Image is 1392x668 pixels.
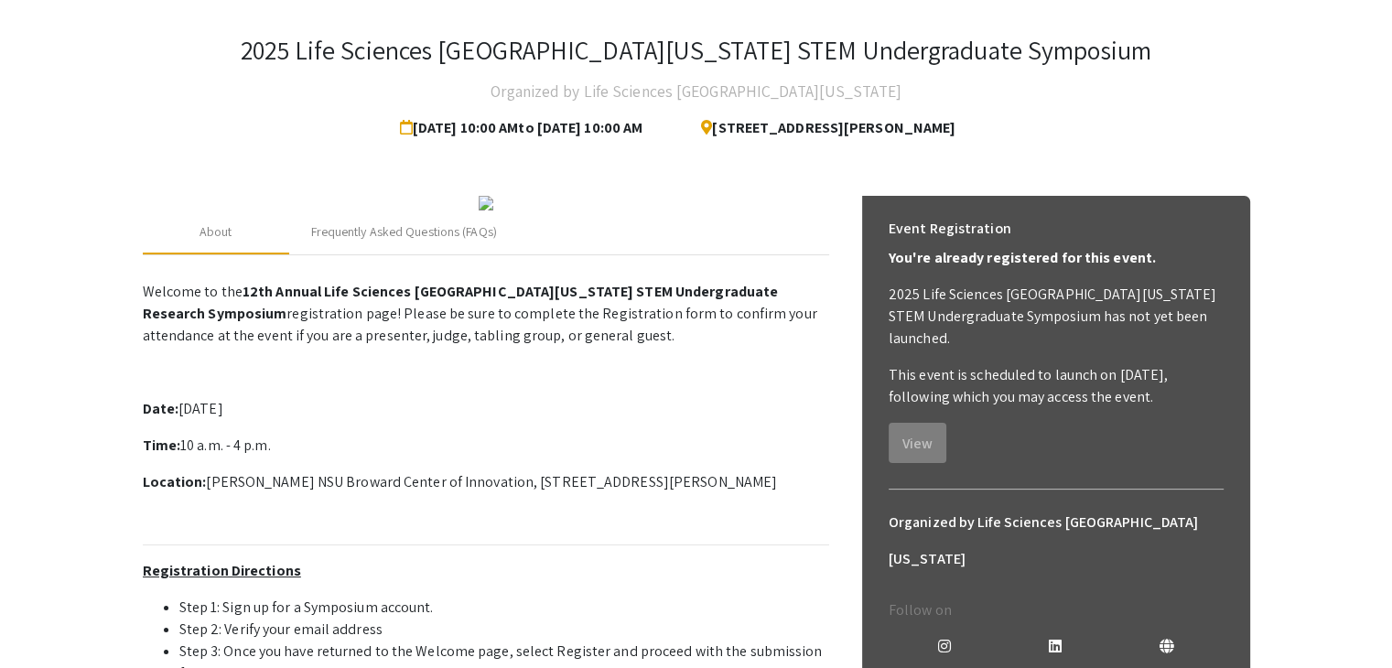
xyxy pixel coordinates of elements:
[491,73,901,110] h4: Organized by Life Sciences [GEOGRAPHIC_DATA][US_STATE]
[143,281,829,347] p: Welcome to the registration page! Please be sure to complete the Registration form to confirm you...
[889,284,1224,350] p: 2025 Life Sciences [GEOGRAPHIC_DATA][US_STATE] STEM Undergraduate Symposium has not yet been laun...
[889,210,1011,247] h6: Event Registration
[143,399,179,418] strong: Date:
[143,398,829,420] p: [DATE]
[889,504,1224,577] h6: Organized by Life Sciences [GEOGRAPHIC_DATA][US_STATE]
[179,619,829,641] li: Step 2: Verify your email address
[14,586,78,654] iframe: Chat
[143,472,207,491] strong: Location:
[686,110,955,146] span: [STREET_ADDRESS][PERSON_NAME]
[179,597,829,619] li: Step 1: Sign up for a Symposium account.
[143,282,779,323] strong: 12th Annual Life Sciences [GEOGRAPHIC_DATA][US_STATE] STEM Undergraduate Research Symposium
[241,35,1151,66] h3: 2025 Life Sciences [GEOGRAPHIC_DATA][US_STATE] STEM Undergraduate Symposium
[143,471,829,493] p: [PERSON_NAME] NSU Broward Center of Innovation, [STREET_ADDRESS][PERSON_NAME]
[889,247,1224,269] p: You're already registered for this event.
[200,222,232,242] div: About
[143,436,181,455] strong: Time:
[889,423,946,463] button: View
[311,222,497,242] div: Frequently Asked Questions (FAQs)
[889,364,1224,408] p: This event is scheduled to launch on [DATE], following which you may access the event.
[400,110,650,146] span: [DATE] 10:00 AM to [DATE] 10:00 AM
[479,196,493,210] img: 32153a09-f8cb-4114-bf27-cfb6bc84fc69.png
[143,561,301,580] u: Registration Directions
[889,599,1224,621] p: Follow on
[143,435,829,457] p: 10 a.m. - 4 p.m.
